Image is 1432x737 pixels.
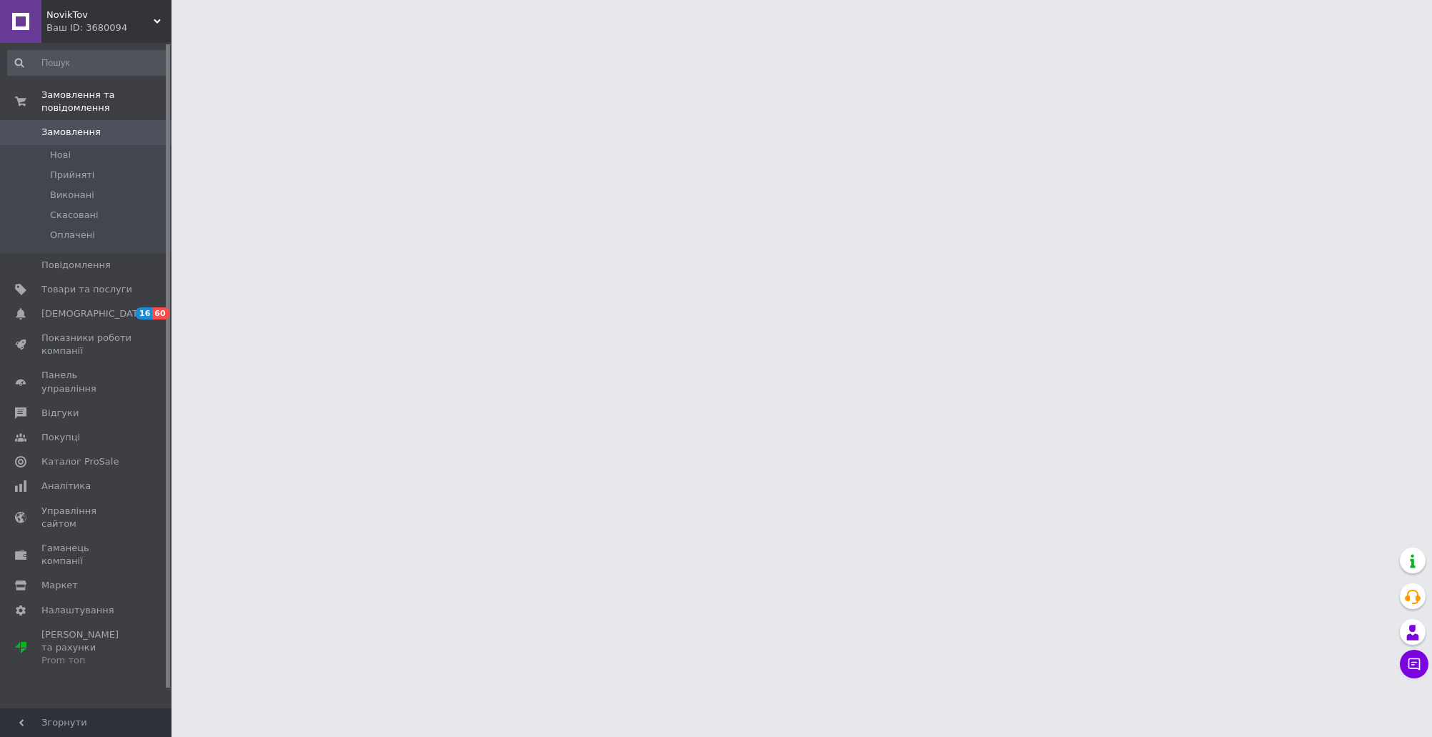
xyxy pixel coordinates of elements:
[41,604,114,617] span: Налаштування
[41,89,171,114] span: Замовлення та повідомлення
[41,369,132,395] span: Панель управління
[1400,650,1428,678] button: Чат з покупцем
[41,654,132,667] div: Prom топ
[41,579,78,592] span: Маркет
[41,628,132,668] span: [PERSON_NAME] та рахунки
[136,307,152,320] span: 16
[7,50,169,76] input: Пошук
[41,431,80,444] span: Покупці
[41,283,132,296] span: Товари та послуги
[41,126,101,139] span: Замовлення
[41,307,147,320] span: [DEMOGRAPHIC_DATA]
[50,209,99,222] span: Скасовані
[46,9,154,21] span: NovikTov
[41,332,132,357] span: Показники роботи компанії
[152,307,169,320] span: 60
[41,480,91,493] span: Аналітика
[41,407,79,420] span: Відгуки
[41,542,132,568] span: Гаманець компанії
[50,169,94,182] span: Прийняті
[50,149,71,162] span: Нові
[41,505,132,530] span: Управління сайтом
[41,455,119,468] span: Каталог ProSale
[50,189,94,202] span: Виконані
[50,229,95,242] span: Оплачені
[46,21,171,34] div: Ваш ID: 3680094
[41,259,111,272] span: Повідомлення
